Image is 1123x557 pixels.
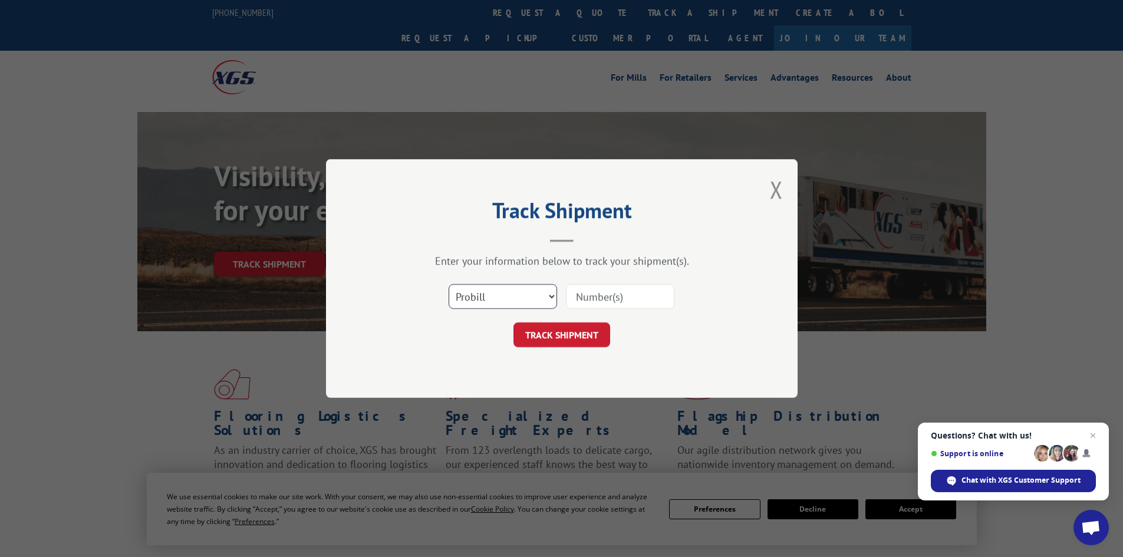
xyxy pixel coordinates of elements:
[1073,510,1109,545] div: Open chat
[931,449,1030,458] span: Support is online
[770,174,783,205] button: Close modal
[961,475,1081,486] span: Chat with XGS Customer Support
[566,284,674,309] input: Number(s)
[385,254,739,268] div: Enter your information below to track your shipment(s).
[931,470,1096,492] div: Chat with XGS Customer Support
[513,322,610,347] button: TRACK SHIPMENT
[385,202,739,225] h2: Track Shipment
[931,431,1096,440] span: Questions? Chat with us!
[1086,429,1100,443] span: Close chat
